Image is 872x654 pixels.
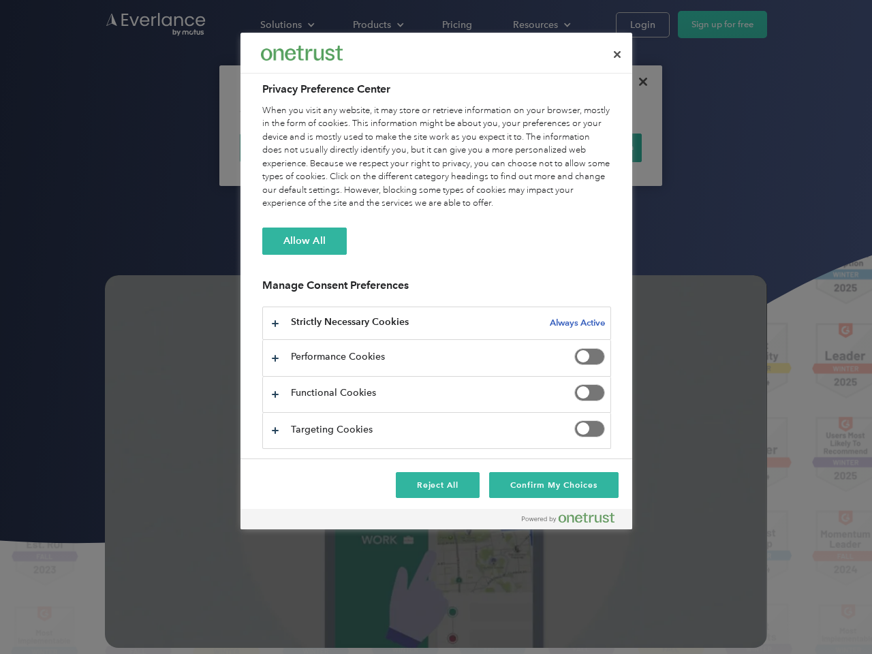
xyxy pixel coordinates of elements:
[489,472,618,498] button: Confirm My Choices
[396,472,480,498] button: Reject All
[262,81,611,97] h2: Privacy Preference Center
[522,512,625,529] a: Powered by OneTrust Opens in a new Tab
[261,40,343,67] div: Everlance
[602,40,632,69] button: Close
[262,279,611,300] h3: Manage Consent Preferences
[261,46,343,60] img: Everlance
[240,33,632,529] div: Preference center
[522,512,614,523] img: Powered by OneTrust Opens in a new Tab
[262,228,347,255] button: Allow All
[240,33,632,529] div: Privacy Preference Center
[100,81,169,110] input: Submit
[262,104,611,211] div: When you visit any website, it may store or retrieve information on your browser, mostly in the f...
